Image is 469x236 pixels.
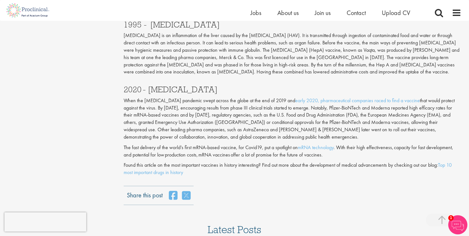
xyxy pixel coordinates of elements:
[124,85,462,94] h3: 2020 - [MEDICAL_DATA]
[448,215,454,221] span: 1
[4,212,86,232] iframe: reCAPTCHA
[347,9,366,17] a: Contact
[124,162,452,176] a: Top 10 most important drugs in history
[448,215,467,234] img: Chatbot
[169,191,177,200] a: share on facebook
[250,9,261,17] a: Jobs
[315,9,331,17] a: Join us
[182,191,190,200] a: share on twitter
[124,144,462,159] p: The fast delivery of the world’s first mRNA-based vaccine, for Covid19, put a spotlight on . With...
[277,9,299,17] a: About us
[295,97,420,104] a: early 2020, pharmaceutical companies raced to find a vaccine
[298,144,334,151] a: mRNA technology
[124,32,462,76] p: [MEDICAL_DATA] is an inflammation of the liver caused by the [MEDICAL_DATA] (HAV). It is transmit...
[124,97,462,141] p: When the [MEDICAL_DATA] pandemic swept across the globe at the end of 2019 and that would protect...
[382,9,410,17] a: Upload CV
[124,20,462,29] h3: 1995 - [MEDICAL_DATA]
[127,191,163,195] label: Share this post
[124,162,462,176] p: Found this article on the most important vaccines in history interesting? Find out more about the...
